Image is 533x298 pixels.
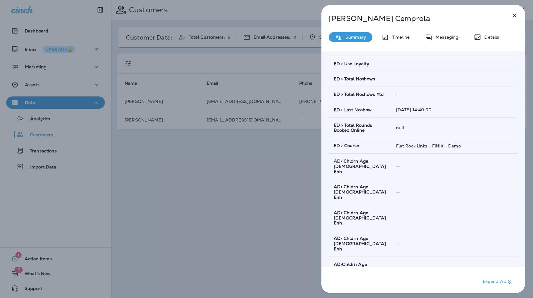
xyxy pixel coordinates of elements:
[334,76,375,82] span: ED > Total Noshows
[396,189,400,195] span: --
[334,123,386,133] span: ED > Total Rounds Booked Online
[389,35,410,40] p: Timeline
[396,164,400,169] span: --
[483,278,513,286] p: Expand All
[396,143,461,149] span: Flat Rock Links - FINIX - Demo
[334,210,386,226] span: AD> Chldrn Age [DEMOGRAPHIC_DATA] Enh
[396,92,398,97] span: 1
[342,35,366,40] p: Summary
[480,276,516,287] button: Expand All
[334,92,384,97] span: ED > Total Noshows Ytd
[334,236,386,251] span: AD> Chldrn Age [DEMOGRAPHIC_DATA] Enh
[396,125,404,130] span: null
[334,159,386,174] span: AD> Chldrn Age [DEMOGRAPHIC_DATA] Enh
[334,143,359,148] span: ED > Course
[329,14,497,23] p: [PERSON_NAME] Cemprola
[334,184,386,200] span: AD> Chldrn Age [DEMOGRAPHIC_DATA] Enh
[481,35,499,40] p: Details
[396,215,400,221] span: --
[334,107,372,113] span: ED > Last Noshow
[396,76,398,82] span: 1
[432,35,458,40] p: Messaging
[396,241,400,246] span: --
[334,61,369,66] span: ED > Use Loyalty
[334,262,386,277] span: AD>Chldrn Age [DEMOGRAPHIC_DATA] Enh
[396,107,432,113] span: [DATE] 14:40:00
